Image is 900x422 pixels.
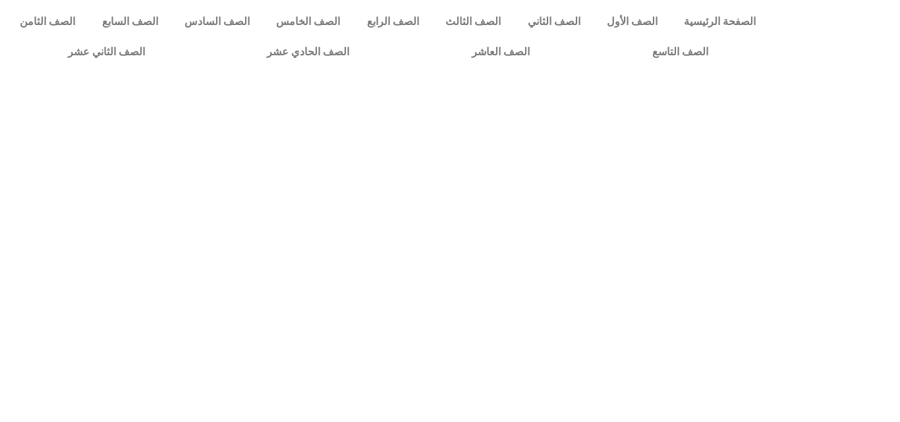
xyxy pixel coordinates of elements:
a: الصف الثامن [7,7,88,37]
a: الصفحة الرئيسية [671,7,769,37]
a: الصف الحادي عشر [206,37,411,67]
a: الصف الرابع [354,7,432,37]
a: الصف الثاني [514,7,593,37]
a: الصف السابع [88,7,171,37]
a: الصف التاسع [591,37,770,67]
a: الصف الثاني عشر [7,37,206,67]
a: الصف السادس [171,7,263,37]
a: الصف العاشر [410,37,591,67]
a: الصف الثالث [432,7,514,37]
a: الصف الخامس [263,7,353,37]
a: الصف الأول [594,7,671,37]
